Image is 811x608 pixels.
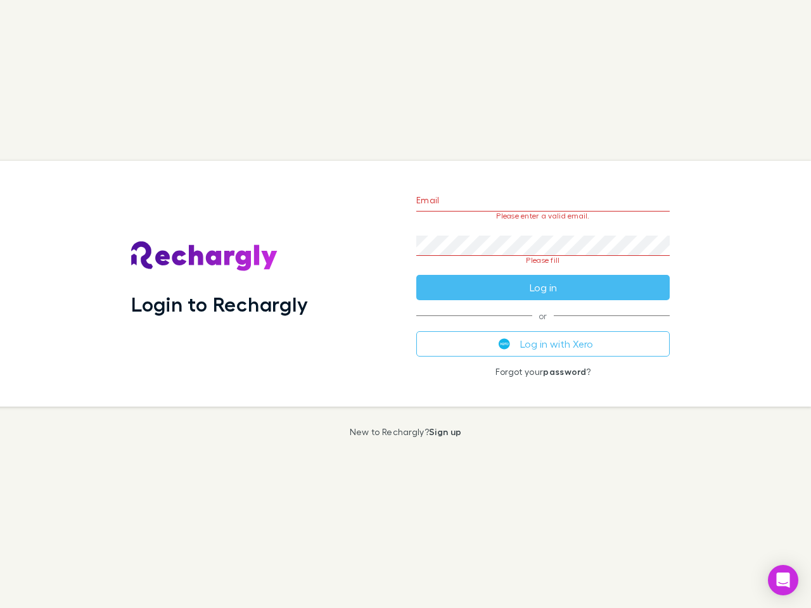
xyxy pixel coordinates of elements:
button: Log in with Xero [416,331,670,357]
a: Sign up [429,426,461,437]
img: Xero's logo [499,338,510,350]
a: password [543,366,586,377]
p: Please enter a valid email. [416,212,670,220]
h1: Login to Rechargly [131,292,308,316]
div: Open Intercom Messenger [768,565,798,595]
p: Forgot your ? [416,367,670,377]
p: Please fill [416,256,670,265]
button: Log in [416,275,670,300]
img: Rechargly's Logo [131,241,278,272]
p: New to Rechargly? [350,427,462,437]
span: or [416,315,670,316]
